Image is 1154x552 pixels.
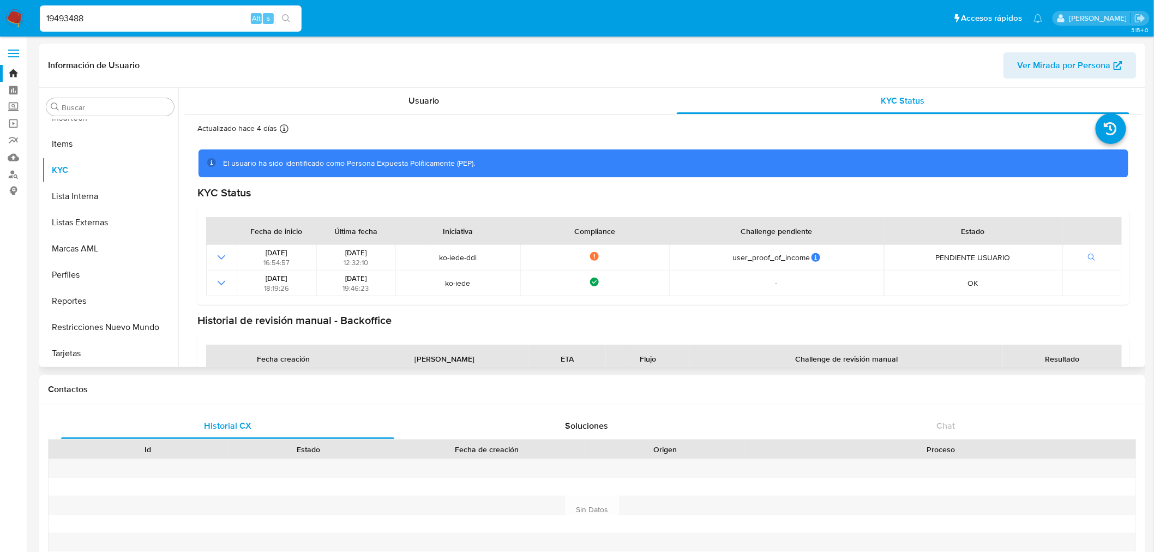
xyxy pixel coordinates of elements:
[1134,13,1146,24] a: Salir
[1003,52,1137,79] button: Ver Mirada por Persona
[42,183,178,209] button: Lista Interna
[42,340,178,367] button: Tarjetas
[197,123,277,134] p: Actualizado hace 4 días
[42,262,178,288] button: Perfiles
[42,209,178,236] button: Listas Externas
[42,314,178,340] button: Restricciones Nuevo Mundo
[48,60,140,71] h1: Información de Usuario
[236,444,381,455] div: Estado
[961,13,1023,24] span: Accesos rápidos
[267,13,270,23] span: s
[937,419,955,432] span: Chat
[48,384,1137,395] h1: Contactos
[62,103,170,112] input: Buscar
[1018,52,1111,79] span: Ver Mirada por Persona
[408,94,440,107] span: Usuario
[42,236,178,262] button: Marcas AML
[566,419,609,432] span: Soluciones
[42,131,178,157] button: Items
[75,444,220,455] div: Id
[753,444,1128,455] div: Proceso
[42,288,178,314] button: Reportes
[204,419,251,432] span: Historial CX
[40,11,302,26] input: Buscar usuario o caso...
[396,444,578,455] div: Fecha de creación
[1033,14,1043,23] a: Notificaciones
[881,94,925,107] span: KYC Status
[252,13,261,23] span: Alt
[51,103,59,111] button: Buscar
[1069,13,1131,23] p: gregorio.negri@mercadolibre.com
[275,11,297,26] button: search-icon
[593,444,738,455] div: Origen
[42,157,178,183] button: KYC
